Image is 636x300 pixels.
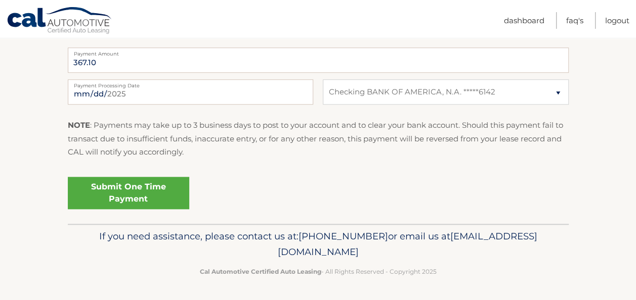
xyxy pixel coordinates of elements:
strong: NOTE [68,120,90,130]
label: Payment Processing Date [68,79,313,87]
a: Logout [605,12,629,29]
a: Submit One Time Payment [68,177,189,209]
strong: Cal Automotive Certified Auto Leasing [200,268,321,275]
a: Cal Automotive [7,7,113,36]
input: Payment Date [68,79,313,105]
a: Dashboard [504,12,544,29]
p: - All Rights Reserved - Copyright 2025 [74,266,562,277]
label: Payment Amount [68,47,569,56]
p: : Payments may take up to 3 business days to post to your account and to clear your bank account.... [68,119,569,159]
span: [PHONE_NUMBER] [299,230,388,242]
input: Payment Amount [68,47,569,73]
p: If you need assistance, please contact us at: or email us at [74,228,562,261]
a: FAQ's [566,12,583,29]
